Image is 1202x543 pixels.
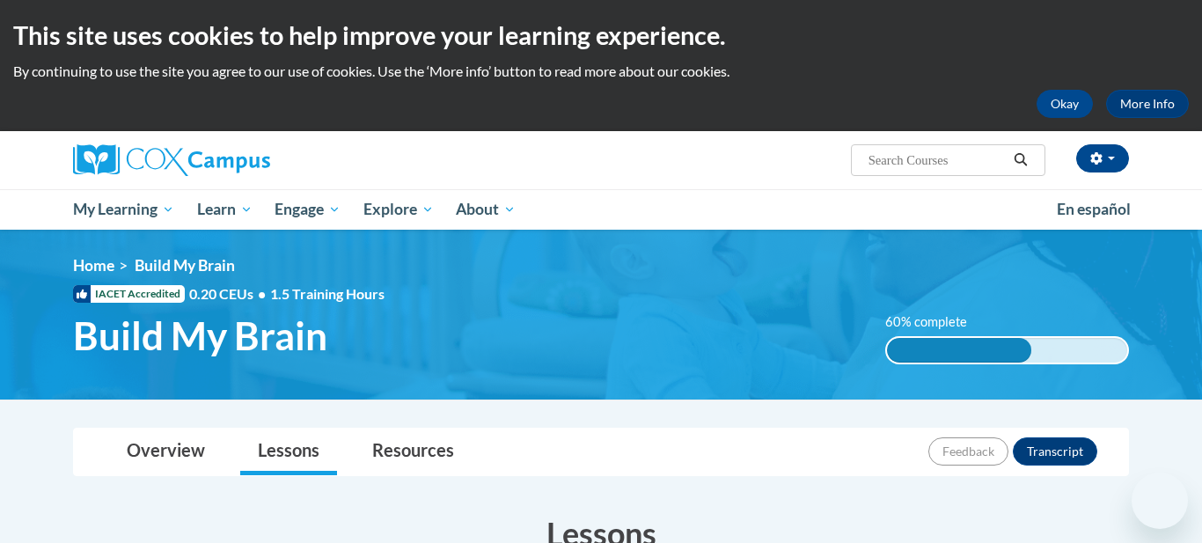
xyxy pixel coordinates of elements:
a: My Learning [62,189,186,230]
img: Cox Campus [73,144,270,176]
button: Feedback [928,437,1008,466]
a: Cox Campus [73,144,407,176]
button: Search [1008,150,1034,171]
span: Explore [363,199,434,220]
iframe: Button to launch messaging window [1132,473,1188,529]
span: Build My Brain [135,256,235,275]
a: More Info [1106,90,1189,118]
a: Engage [263,189,352,230]
span: 1.5 Training Hours [270,285,385,302]
a: Lessons [240,429,337,475]
span: About [456,199,516,220]
a: Explore [352,189,445,230]
input: Search Courses [867,150,1008,171]
div: 60% complete [887,338,1031,363]
button: Okay [1037,90,1093,118]
a: En español [1045,191,1142,228]
h2: This site uses cookies to help improve your learning experience. [13,18,1189,53]
p: By continuing to use the site you agree to our use of cookies. Use the ‘More info’ button to read... [13,62,1189,81]
span: My Learning [73,199,174,220]
span: Build My Brain [73,312,327,359]
a: Resources [355,429,472,475]
label: 60% complete [885,312,986,332]
span: IACET Accredited [73,285,185,303]
a: Learn [186,189,264,230]
div: Main menu [47,189,1155,230]
a: Home [73,256,114,275]
span: Engage [275,199,341,220]
a: Overview [109,429,223,475]
button: Account Settings [1076,144,1129,172]
span: • [258,285,266,302]
span: En español [1057,200,1131,218]
span: 0.20 CEUs [189,284,270,304]
a: About [445,189,528,230]
span: Learn [197,199,253,220]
